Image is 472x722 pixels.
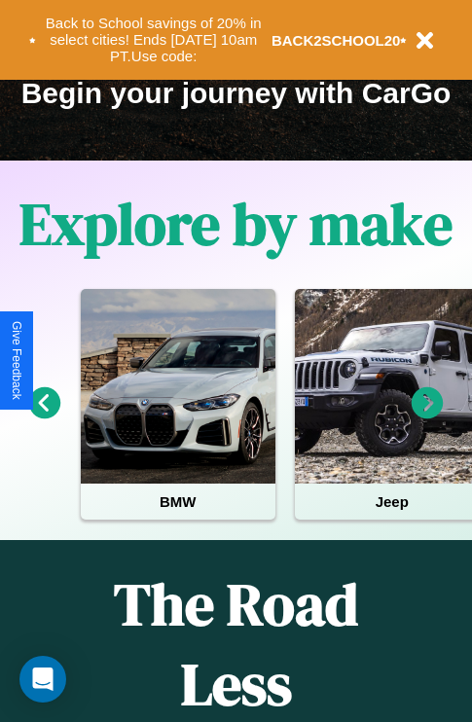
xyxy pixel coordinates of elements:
b: BACK2SCHOOL20 [272,32,401,49]
h4: BMW [81,484,275,520]
h1: Explore by make [19,184,453,264]
div: Open Intercom Messenger [19,656,66,703]
button: Back to School savings of 20% in select cities! Ends [DATE] 10am PT.Use code: [36,10,272,70]
div: Give Feedback [10,321,23,400]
